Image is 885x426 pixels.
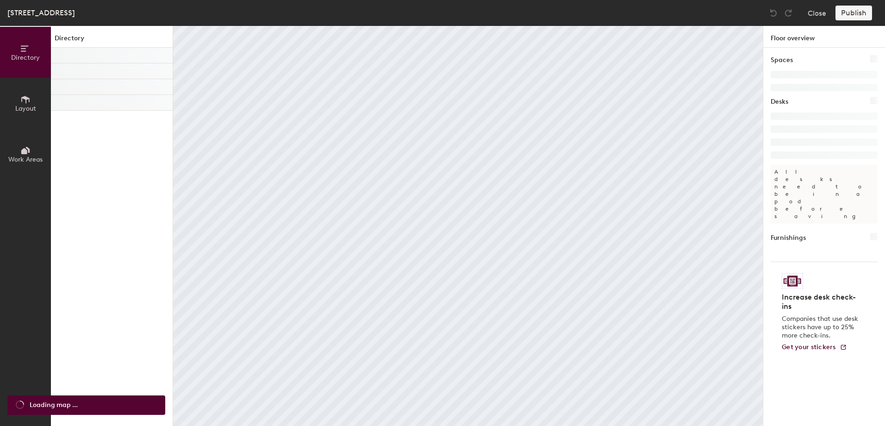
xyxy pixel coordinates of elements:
[763,26,885,48] h1: Floor overview
[782,344,847,351] a: Get your stickers
[771,233,806,243] h1: Furnishings
[173,26,763,426] canvas: Map
[808,6,826,20] button: Close
[15,105,36,113] span: Layout
[11,54,40,62] span: Directory
[769,8,778,18] img: Undo
[782,273,803,289] img: Sticker logo
[782,293,861,311] h4: Increase desk check-ins
[771,164,878,224] p: All desks need to be in a pod before saving
[51,33,173,48] h1: Directory
[8,156,43,163] span: Work Areas
[784,8,793,18] img: Redo
[30,400,78,410] span: Loading map ...
[7,7,75,19] div: [STREET_ADDRESS]
[771,97,788,107] h1: Desks
[782,315,861,340] p: Companies that use desk stickers have up to 25% more check-ins.
[771,55,793,65] h1: Spaces
[782,343,836,351] span: Get your stickers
